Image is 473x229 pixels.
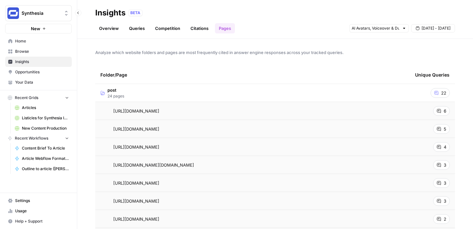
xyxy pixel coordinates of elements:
[411,24,455,32] button: [DATE] - [DATE]
[444,162,446,168] span: 3
[444,180,446,186] span: 3
[422,25,450,31] span: [DATE] - [DATE]
[12,123,72,133] a: New Content Production
[107,87,124,93] span: post
[31,25,40,32] span: New
[151,23,184,33] a: Competition
[113,144,159,150] span: [URL][DOMAIN_NAME]
[444,108,446,114] span: 6
[7,7,19,19] img: Synthesia Logo
[444,198,446,204] span: 3
[107,93,124,99] span: 24 pages
[5,93,72,103] button: Recent Grids
[352,25,399,32] input: AI Avatars, Voiceover & Dubbing Technology
[113,216,159,222] span: [URL][DOMAIN_NAME]
[113,180,159,186] span: [URL][DOMAIN_NAME]
[15,59,69,65] span: Insights
[5,77,72,87] a: Your Data
[15,95,38,101] span: Recent Grids
[15,49,69,54] span: Browse
[15,69,69,75] span: Opportunities
[15,218,69,224] span: Help + Support
[22,125,69,131] span: New Content Production
[5,46,72,57] a: Browse
[5,24,72,33] button: New
[22,105,69,111] span: Articles
[444,216,446,222] span: 2
[187,23,212,33] a: Citations
[415,66,450,84] div: Unique Queries
[12,143,72,153] a: Content Brief To Article
[15,38,69,44] span: Home
[100,66,405,84] div: Folder/Page
[22,166,69,172] span: Outline to article ([PERSON_NAME]'s fork)
[5,57,72,67] a: Insights
[95,49,455,56] span: Analyze which website folders and pages are most frequently cited in answer engine responses acro...
[5,36,72,46] a: Home
[113,162,194,168] span: [URL][DOMAIN_NAME][DOMAIN_NAME]
[5,216,72,226] button: Help + Support
[15,208,69,214] span: Usage
[441,90,446,96] span: 22
[444,126,446,132] span: 5
[113,198,159,204] span: [URL][DOMAIN_NAME]
[5,196,72,206] a: Settings
[113,126,159,132] span: [URL][DOMAIN_NAME]
[15,198,69,204] span: Settings
[15,135,48,141] span: Recent Workflows
[95,23,123,33] a: Overview
[125,23,149,33] a: Queries
[5,67,72,77] a: Opportunities
[12,153,72,164] a: Article Webflow Formatter
[15,79,69,85] span: Your Data
[5,206,72,216] a: Usage
[444,144,446,150] span: 4
[95,8,125,18] div: Insights
[128,10,143,16] div: BETA
[22,145,69,151] span: Content Brief To Article
[12,164,72,174] a: Outline to article ([PERSON_NAME]'s fork)
[5,133,72,143] button: Recent Workflows
[12,103,72,113] a: Articles
[215,23,235,33] a: Pages
[113,108,159,114] span: [URL][DOMAIN_NAME]
[22,156,69,161] span: Article Webflow Formatter
[22,115,69,121] span: Listicles for Synthesia Inclusion Analysis
[22,10,60,16] span: Synthesia
[5,5,72,21] button: Workspace: Synthesia
[12,113,72,123] a: Listicles for Synthesia Inclusion Analysis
